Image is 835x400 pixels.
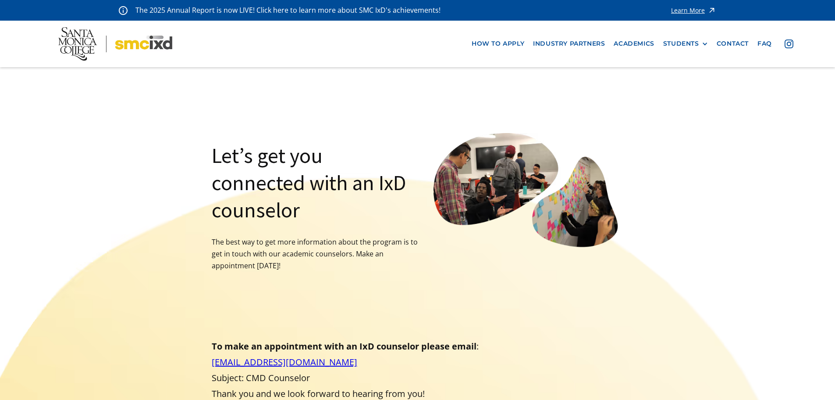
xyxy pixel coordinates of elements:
a: Learn More [671,4,716,16]
a: [EMAIL_ADDRESS][DOMAIN_NAME] [212,356,357,368]
p: The best way to get more information about the program is to get in touch with our academic couns... [212,236,418,272]
p: The 2025 Annual Report is now LIVE! Click here to learn more about SMC IxD's achievements! [135,4,441,16]
a: industry partners [529,36,609,52]
img: image of students affinity mapping discussing with each other [433,133,640,265]
a: Academics [609,36,658,52]
h1: Let’s get you connected with an IxD counselor [212,142,418,224]
div: STUDENTS [663,40,699,47]
a: contact [712,36,753,52]
img: icon - arrow - alert [707,4,716,16]
div: STUDENTS [663,40,708,47]
a: how to apply [467,36,529,52]
div: Learn More [671,7,705,14]
a: faq [753,36,776,52]
img: icon - information - alert [119,6,128,15]
img: icon - instagram [785,40,793,48]
strong: To make an appointment with an IxD counselor please email [212,340,476,352]
img: Santa Monica College - SMC IxD logo [58,27,172,61]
